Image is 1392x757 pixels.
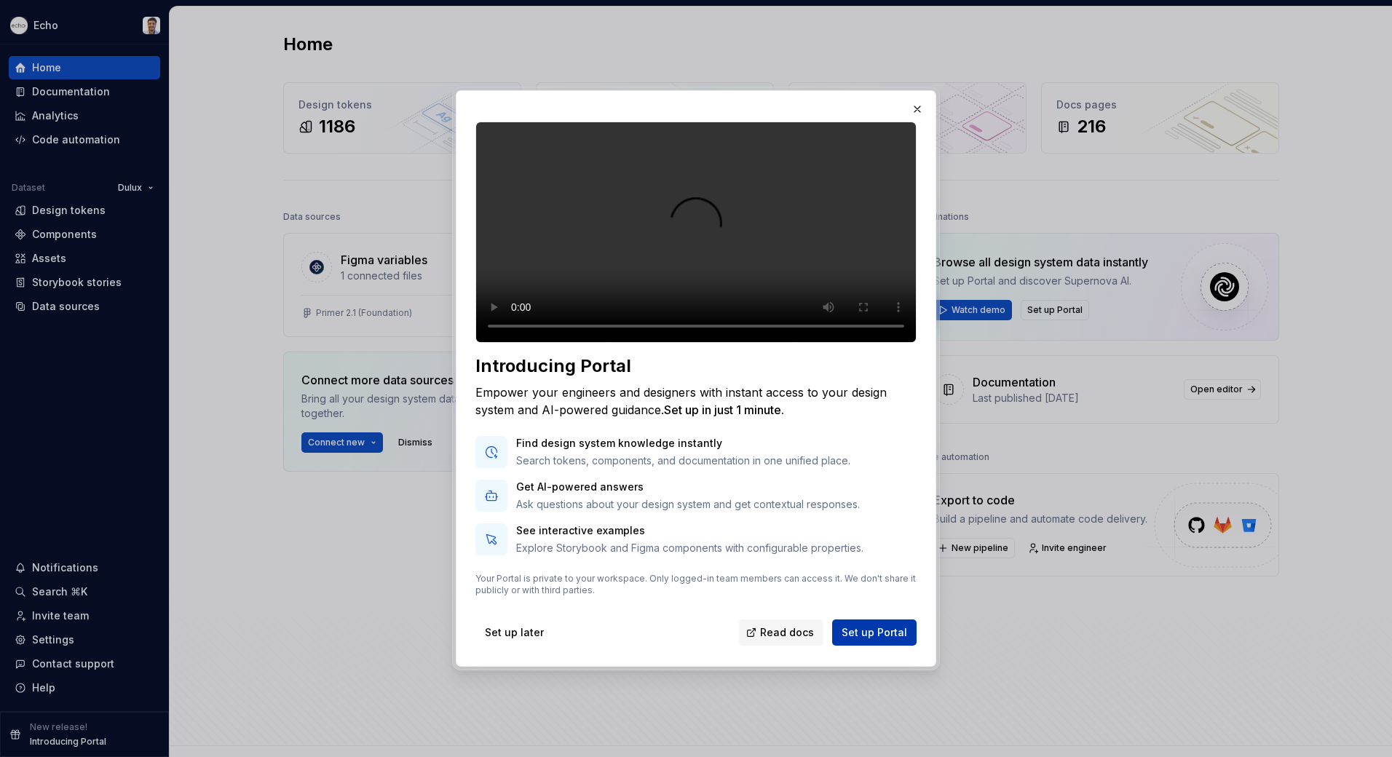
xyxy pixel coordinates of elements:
[516,480,860,494] p: Get AI-powered answers
[516,497,860,512] p: Ask questions about your design system and get contextual responses.
[516,541,863,555] p: Explore Storybook and Figma components with configurable properties.
[485,625,544,640] span: Set up later
[842,625,907,640] span: Set up Portal
[516,436,850,451] p: Find design system knowledge instantly
[664,403,784,417] span: Set up in just 1 minute.
[760,625,814,640] span: Read docs
[516,523,863,538] p: See interactive examples
[475,384,917,419] div: Empower your engineers and designers with instant access to your design system and AI-powered gui...
[475,619,553,646] button: Set up later
[739,619,823,646] a: Read docs
[832,619,917,646] button: Set up Portal
[516,453,850,468] p: Search tokens, components, and documentation in one unified place.
[475,354,917,378] div: Introducing Portal
[475,573,917,596] p: Your Portal is private to your workspace. Only logged-in team members can access it. We don't sha...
